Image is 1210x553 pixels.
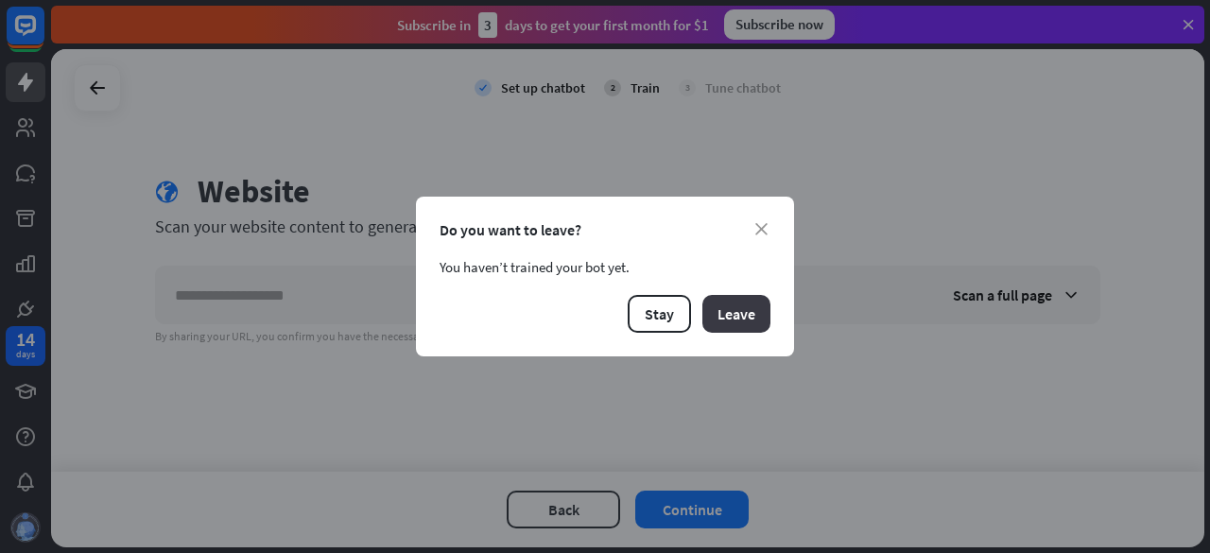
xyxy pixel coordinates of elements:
div: Do you want to leave? [440,220,770,239]
button: Leave [702,295,770,333]
button: Open LiveChat chat widget [15,8,72,64]
button: Stay [628,295,691,333]
div: You haven’t trained your bot yet. [440,258,770,276]
i: close [755,223,768,235]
